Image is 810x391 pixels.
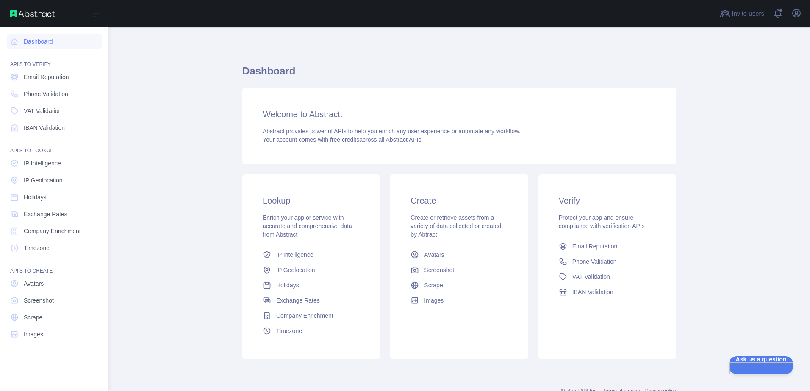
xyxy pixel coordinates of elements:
a: Email Reputation [555,239,659,254]
iframe: Help Scout Beacon - Open [729,356,793,374]
span: Company Enrichment [276,311,333,320]
span: Screenshot [24,296,54,305]
span: Exchange Rates [24,210,67,218]
span: IP Geolocation [24,176,63,184]
a: Scrape [7,310,102,325]
span: IP Intelligence [24,159,61,168]
span: free credits [330,136,359,143]
h3: Lookup [263,195,360,207]
span: Screenshot [424,266,454,274]
span: Phone Validation [572,257,617,266]
span: IBAN Validation [24,124,65,132]
a: Holidays [259,278,363,293]
a: IP Intelligence [7,156,102,171]
span: IBAN Validation [572,288,613,296]
a: VAT Validation [7,103,102,118]
span: Exchange Rates [276,296,320,305]
span: Scrape [424,281,443,289]
span: Scrape [24,313,42,322]
a: Avatars [407,247,511,262]
span: IP Geolocation [276,266,315,274]
span: Phone Validation [24,90,68,98]
span: Avatars [24,279,44,288]
span: Company Enrichment [24,227,81,235]
h1: Dashboard [242,64,676,85]
a: Exchange Rates [7,207,102,222]
a: Images [407,293,511,308]
span: Holidays [276,281,299,289]
div: API'S TO VERIFY [7,51,102,68]
a: Screenshot [7,293,102,308]
a: Timezone [259,323,363,339]
span: Timezone [24,244,50,252]
span: Abstract provides powerful APIs to help you enrich any user experience or automate any workflow. [263,128,521,135]
span: Enrich your app or service with accurate and comprehensive data from Abstract [263,214,352,238]
a: IP Geolocation [259,262,363,278]
a: Company Enrichment [259,308,363,323]
span: Email Reputation [24,73,69,81]
a: IBAN Validation [555,284,659,300]
span: Images [424,296,444,305]
span: VAT Validation [572,273,610,281]
a: IP Geolocation [7,173,102,188]
a: Images [7,327,102,342]
button: Invite users [718,7,766,20]
span: Timezone [276,327,302,335]
a: Phone Validation [7,86,102,102]
span: Your account comes with across all Abstract APIs. [263,136,423,143]
a: Holidays [7,190,102,205]
span: Invite users [732,9,764,19]
a: Dashboard [7,34,102,49]
a: Company Enrichment [7,223,102,239]
span: Holidays [24,193,47,201]
h3: Verify [559,195,656,207]
a: IBAN Validation [7,120,102,135]
span: Protect your app and ensure compliance with verification APIs [559,214,645,229]
div: API'S TO CREATE [7,257,102,274]
img: Abstract API [10,10,55,17]
a: Timezone [7,240,102,256]
a: Exchange Rates [259,293,363,308]
a: IP Intelligence [259,247,363,262]
div: API'S TO LOOKUP [7,137,102,154]
a: Scrape [407,278,511,293]
span: IP Intelligence [276,251,313,259]
h3: Welcome to Abstract. [263,108,656,120]
a: VAT Validation [555,269,659,284]
a: Phone Validation [555,254,659,269]
span: Avatars [424,251,444,259]
a: Avatars [7,276,102,291]
a: Email Reputation [7,69,102,85]
span: Email Reputation [572,242,618,251]
span: VAT Validation [24,107,61,115]
span: Images [24,330,43,339]
h3: Create [411,195,508,207]
a: Screenshot [407,262,511,278]
span: Create or retrieve assets from a variety of data collected or created by Abtract [411,214,501,238]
